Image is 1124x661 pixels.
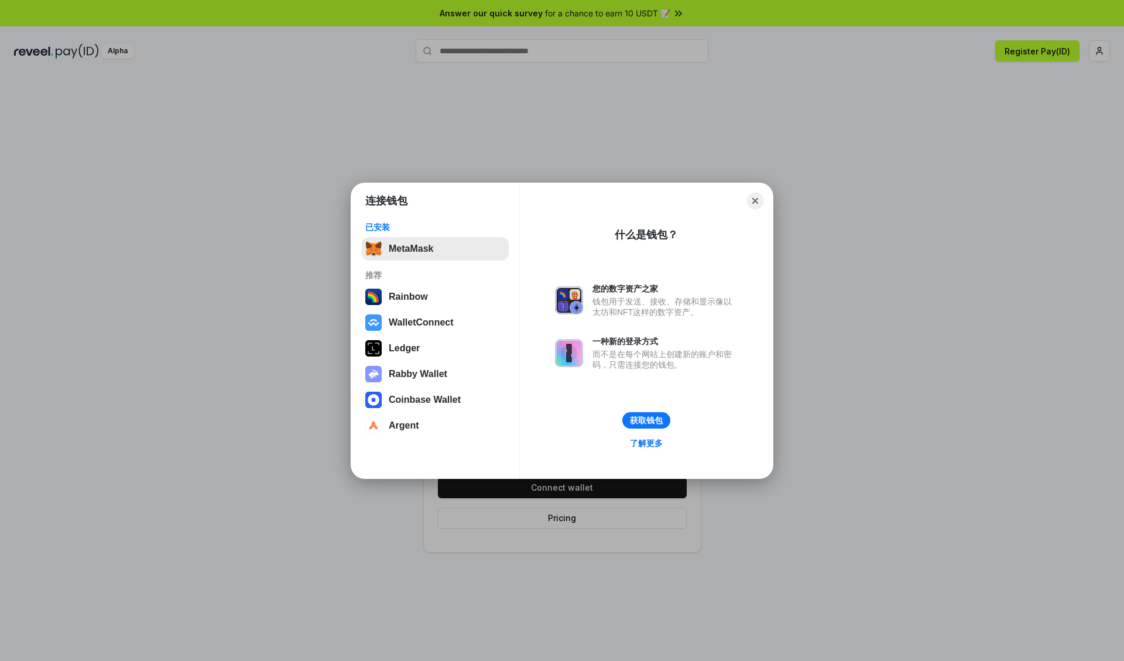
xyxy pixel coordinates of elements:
[365,314,382,331] img: svg+xml,%3Csvg%20width%3D%2228%22%20height%3D%2228%22%20viewBox%3D%220%200%2028%2028%22%20fill%3D...
[389,420,419,431] div: Argent
[389,292,428,302] div: Rainbow
[362,388,509,412] button: Coinbase Wallet
[362,414,509,437] button: Argent
[555,339,583,367] img: svg+xml,%3Csvg%20xmlns%3D%22http%3A%2F%2Fwww.w3.org%2F2000%2Fsvg%22%20fill%3D%22none%22%20viewBox...
[362,311,509,334] button: WalletConnect
[389,395,461,405] div: Coinbase Wallet
[365,417,382,434] img: svg+xml,%3Csvg%20width%3D%2228%22%20height%3D%2228%22%20viewBox%3D%220%200%2028%2028%22%20fill%3D...
[630,438,663,448] div: 了解更多
[362,285,509,309] button: Rainbow
[362,237,509,261] button: MetaMask
[592,349,738,370] div: 而不是在每个网站上创建新的账户和密码，只需连接您的钱包。
[747,193,763,209] button: Close
[389,369,447,379] div: Rabby Wallet
[389,244,433,254] div: MetaMask
[555,286,583,314] img: svg+xml,%3Csvg%20xmlns%3D%22http%3A%2F%2Fwww.w3.org%2F2000%2Fsvg%22%20fill%3D%22none%22%20viewBox...
[365,194,407,208] h1: 连接钱包
[592,296,738,317] div: 钱包用于发送、接收、存储和显示像以太坊和NFT这样的数字资产。
[622,412,670,429] button: 获取钱包
[615,228,678,242] div: 什么是钱包？
[389,343,420,354] div: Ledger
[362,337,509,360] button: Ledger
[365,289,382,305] img: svg+xml,%3Csvg%20width%3D%22120%22%20height%3D%22120%22%20viewBox%3D%220%200%20120%20120%22%20fil...
[365,241,382,257] img: svg+xml,%3Csvg%20fill%3D%22none%22%20height%3D%2233%22%20viewBox%3D%220%200%2035%2033%22%20width%...
[592,283,738,294] div: 您的数字资产之家
[365,270,505,280] div: 推荐
[365,222,505,232] div: 已安装
[630,415,663,426] div: 获取钱包
[365,340,382,357] img: svg+xml,%3Csvg%20xmlns%3D%22http%3A%2F%2Fwww.w3.org%2F2000%2Fsvg%22%20width%3D%2228%22%20height%3...
[592,336,738,347] div: 一种新的登录方式
[623,436,670,451] a: 了解更多
[362,362,509,386] button: Rabby Wallet
[365,392,382,408] img: svg+xml,%3Csvg%20width%3D%2228%22%20height%3D%2228%22%20viewBox%3D%220%200%2028%2028%22%20fill%3D...
[365,366,382,382] img: svg+xml,%3Csvg%20xmlns%3D%22http%3A%2F%2Fwww.w3.org%2F2000%2Fsvg%22%20fill%3D%22none%22%20viewBox...
[389,317,454,328] div: WalletConnect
